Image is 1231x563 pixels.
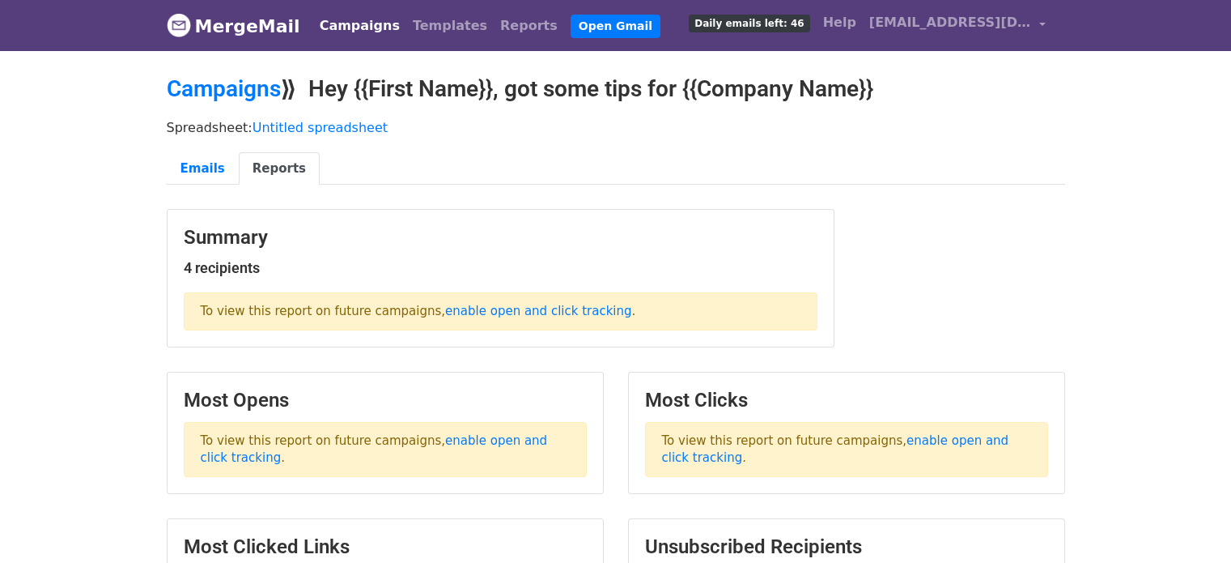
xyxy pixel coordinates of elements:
a: Open Gmail [571,15,660,38]
a: Campaigns [167,75,281,102]
h2: ⟫ Hey {{First Name}}, got some tips for {{Company Name}} [167,75,1065,103]
h3: Unsubscribed Recipients [645,535,1048,559]
a: Reports [494,10,564,42]
a: Emails [167,152,239,186]
a: Help [817,6,863,39]
p: Spreadsheet: [167,119,1065,136]
a: Reports [239,152,320,186]
img: MergeMail logo [167,13,191,37]
h5: 4 recipients [184,259,817,277]
a: Templates [406,10,494,42]
h3: Most Opens [184,389,587,412]
a: enable open and click tracking [445,304,631,318]
span: Daily emails left: 46 [689,15,809,32]
p: To view this report on future campaigns, . [645,422,1048,477]
h3: Summary [184,226,817,250]
a: MergeMail [167,9,300,43]
a: Campaigns [313,10,406,42]
p: To view this report on future campaigns, . [184,292,817,331]
h3: Most Clicks [645,389,1048,412]
p: To view this report on future campaigns, . [184,422,587,477]
a: [EMAIL_ADDRESS][DOMAIN_NAME] [863,6,1052,45]
a: Daily emails left: 46 [682,6,816,39]
span: [EMAIL_ADDRESS][DOMAIN_NAME] [869,13,1031,32]
h3: Most Clicked Links [184,535,587,559]
a: Untitled spreadsheet [253,120,388,135]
